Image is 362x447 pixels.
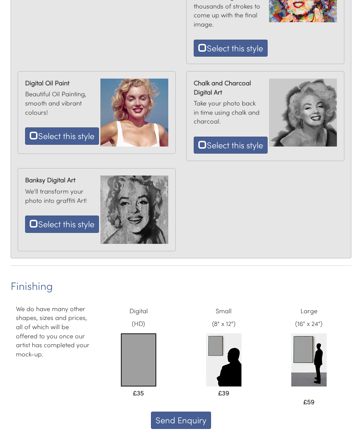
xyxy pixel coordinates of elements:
[271,304,346,330] p: Large (16" x 24")
[22,75,97,148] div: Beautiful Oil Painting, smooth and vibrant colours!
[25,127,99,144] button: Select this style
[291,333,327,386] img: large-painting-example.jpg
[186,386,261,399] p: £39
[11,304,96,368] div: We do have many other shapes, sizes and prices, all of which will be offered to you once our arti...
[194,79,262,97] strong: Chalk and Charcoal Digital Art
[271,395,346,408] p: £59
[25,79,93,88] strong: Digital Oil Paint
[194,137,268,154] button: Select this style
[121,333,156,386] img: Digital_Price.png
[25,176,93,185] strong: Banksy Digital Art
[22,172,97,236] div: We'll transform your photo into graffiti Art!
[11,280,351,292] h2: Finishing
[194,40,268,57] button: Select this style
[100,79,169,147] img: mono canvas
[100,176,169,244] img: mono canvas
[101,304,176,330] p: Digital (HD)
[151,412,211,429] button: Send Enquiry
[269,79,337,147] img: mono canvas
[206,333,241,386] img: small-painting-example.jpg
[25,216,99,233] button: Select this style
[186,304,261,330] p: Small (8" x 12")
[190,75,265,157] div: Take your photo back in time using chalk and charcoal.
[101,386,176,399] p: £35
